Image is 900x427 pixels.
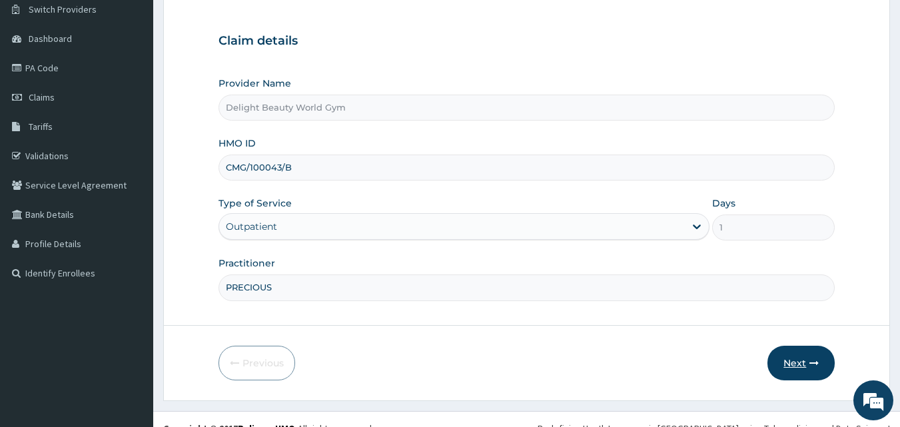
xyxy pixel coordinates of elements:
input: Enter HMO ID [219,155,835,181]
label: HMO ID [219,137,256,150]
button: Previous [219,346,295,380]
span: Dashboard [29,33,72,45]
img: d_794563401_company_1708531726252_794563401 [25,67,54,100]
input: Enter Name [219,274,835,300]
label: Provider Name [219,77,291,90]
label: Days [712,197,735,210]
span: Claims [29,91,55,103]
button: Next [767,346,835,380]
label: Practitioner [219,256,275,270]
span: Switch Providers [29,3,97,15]
div: Chat with us now [69,75,224,92]
div: Minimize live chat window [219,7,250,39]
span: Tariffs [29,121,53,133]
label: Type of Service [219,197,292,210]
span: We're online! [77,129,184,263]
h3: Claim details [219,34,835,49]
textarea: Type your message and hit 'Enter' [7,285,254,332]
